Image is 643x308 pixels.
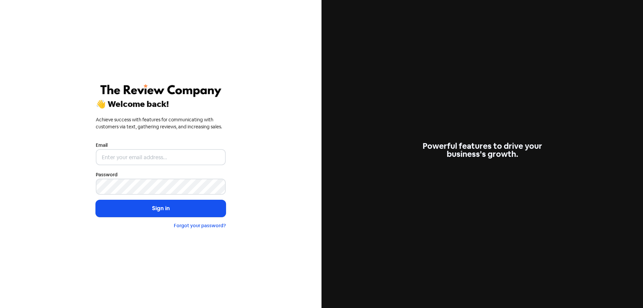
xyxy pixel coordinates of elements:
[96,116,226,130] div: Achieve success with features for communicating with customers via text, gathering reviews, and i...
[417,142,547,158] div: Powerful features to drive your business's growth.
[96,171,118,178] label: Password
[96,100,226,108] div: 👋 Welcome back!
[96,200,226,217] button: Sign in
[96,149,226,165] input: Enter your email address...
[174,223,226,229] a: Forgot your password?
[96,142,108,149] label: Email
